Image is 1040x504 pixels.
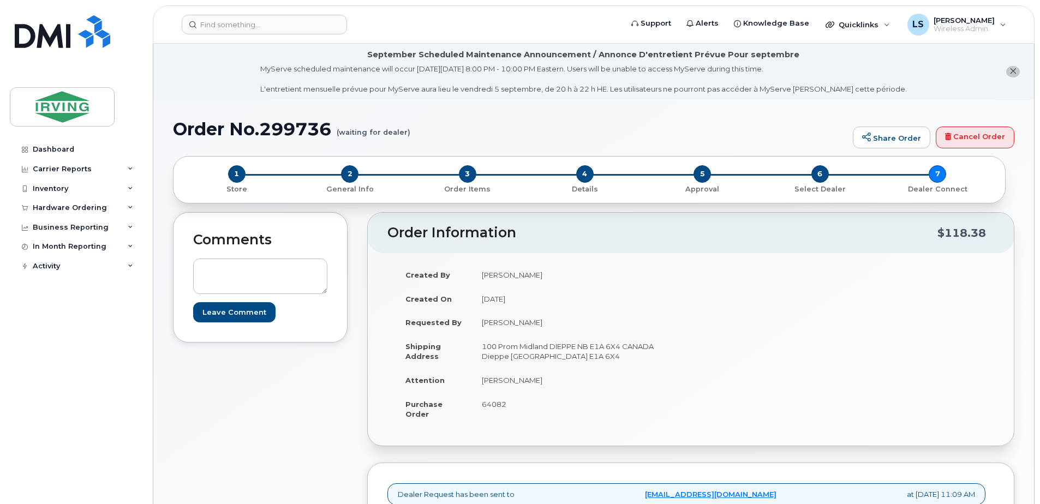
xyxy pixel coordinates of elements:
[187,184,286,194] p: Store
[530,184,639,194] p: Details
[936,127,1014,148] a: Cancel Order
[645,489,776,500] a: [EMAIL_ADDRESS][DOMAIN_NAME]
[405,295,452,303] strong: Created On
[648,184,757,194] p: Approval
[694,165,711,183] span: 5
[937,223,986,243] div: $118.38
[409,183,526,194] a: 3 Order Items
[405,400,443,419] strong: Purchase Order
[291,183,408,194] a: 2 General Info
[853,127,930,148] a: Share Order
[811,165,829,183] span: 6
[472,368,683,392] td: [PERSON_NAME]
[228,165,246,183] span: 1
[761,183,878,194] a: 6 Select Dealer
[405,318,462,327] strong: Requested By
[387,225,937,241] h2: Order Information
[295,184,404,194] p: General Info
[472,334,683,368] td: 100 Prom Midland DIEPPE NB E1A 6X4 CANADA Dieppe [GEOGRAPHIC_DATA] E1A 6X4
[413,184,522,194] p: Order Items
[482,400,506,409] span: 64082
[367,49,799,61] div: September Scheduled Maintenance Announcement / Annonce D'entretient Prévue Pour septembre
[472,310,683,334] td: [PERSON_NAME]
[193,302,276,322] input: Leave Comment
[526,183,643,194] a: 4 Details
[472,263,683,287] td: [PERSON_NAME]
[405,271,450,279] strong: Created By
[472,287,683,311] td: [DATE]
[405,376,445,385] strong: Attention
[766,184,874,194] p: Select Dealer
[337,119,410,136] small: (waiting for dealer)
[644,183,761,194] a: 5 Approval
[341,165,358,183] span: 2
[193,232,327,248] h2: Comments
[173,119,847,139] h1: Order No.299736
[576,165,594,183] span: 4
[405,342,441,361] strong: Shipping Address
[260,64,907,94] div: MyServe scheduled maintenance will occur [DATE][DATE] 8:00 PM - 10:00 PM Eastern. Users will be u...
[182,183,291,194] a: 1 Store
[459,165,476,183] span: 3
[1006,66,1020,77] button: close notification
